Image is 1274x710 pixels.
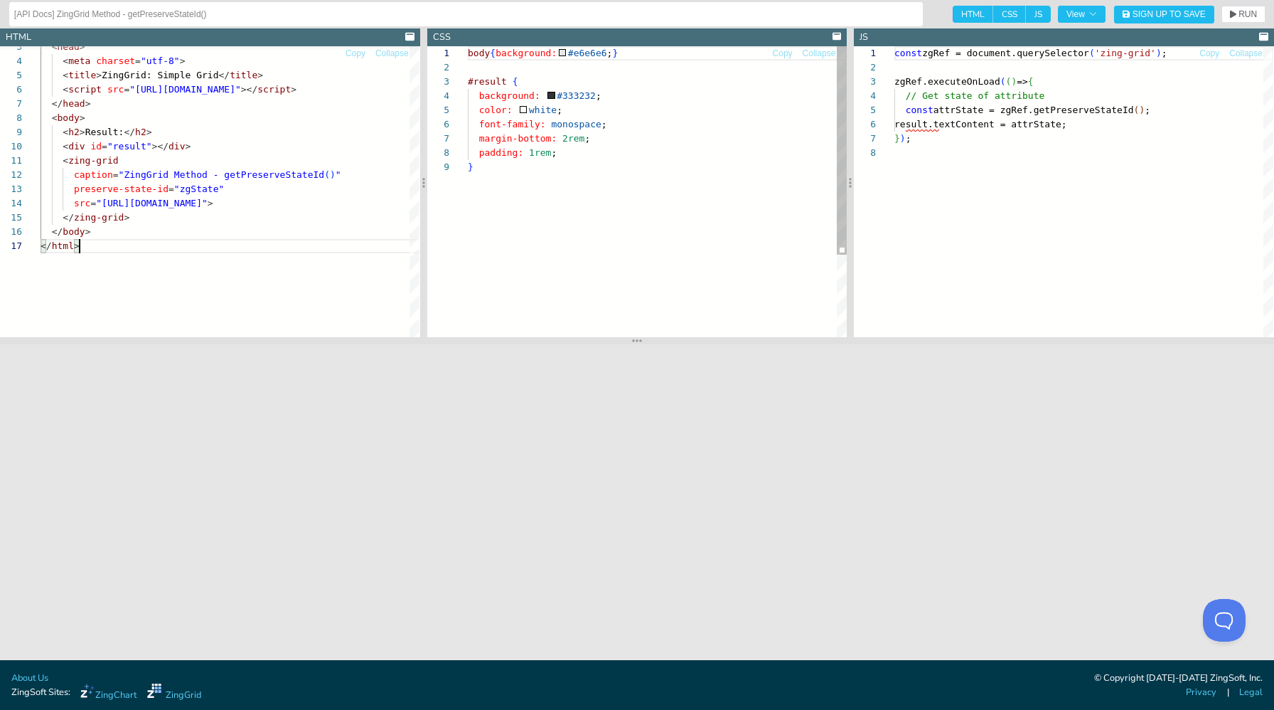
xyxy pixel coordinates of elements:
span: "[URL][DOMAIN_NAME]" [129,84,241,95]
span: body [63,226,85,237]
span: body [468,48,490,58]
span: RUN [1238,10,1257,18]
button: Collapse [375,47,409,60]
span: > [180,55,186,66]
span: ; [596,90,601,101]
span: > [85,226,91,237]
span: ( [1006,76,1012,87]
span: charset [96,55,135,66]
button: Copy [345,47,366,60]
span: </ [124,127,135,137]
span: => [1017,76,1029,87]
button: View [1058,6,1106,23]
span: " [336,169,341,180]
span: Copy [1199,49,1219,58]
span: Result: [85,127,124,137]
span: < [63,70,68,80]
span: </ [52,226,63,237]
a: ZingGrid [147,684,201,702]
span: { [512,76,518,87]
span: Sign Up to Save [1133,10,1206,18]
span: zgRef = document.querySelector [922,48,1089,58]
span: > [80,112,85,123]
span: < [63,55,68,66]
span: Copy [346,49,365,58]
span: > [257,70,263,80]
span: > [74,240,80,251]
span: white [529,105,557,115]
span: ></ [152,141,168,152]
span: src [107,84,124,95]
span: Collapse [1229,49,1263,58]
span: ZingGrid: Simple Grid [102,70,218,80]
a: Legal [1239,686,1263,699]
button: Sign Up to Save [1114,6,1214,23]
span: } [894,133,900,144]
span: "result" [107,141,152,152]
span: 1rem [529,147,551,158]
span: = [168,184,174,194]
span: < [63,84,68,95]
span: div [68,141,85,152]
span: > [85,98,91,109]
span: ) [330,169,336,180]
span: title [230,70,257,80]
span: ; [601,119,607,129]
span: "[URL][DOMAIN_NAME] [96,198,202,208]
span: caption [74,169,113,180]
span: < [63,155,68,166]
span: div [168,141,185,152]
span: h2 [68,127,80,137]
div: 8 [427,146,449,160]
span: meta [68,55,90,66]
div: 2 [854,60,876,75]
div: 1 [854,46,876,60]
span: Collapse [803,49,836,58]
div: 6 [427,117,449,132]
span: CSS [993,6,1026,23]
span: ZingSoft Sites: [11,686,70,699]
span: zing-grid [68,155,118,166]
span: ; [557,105,562,115]
span: zgRef.executeOnLoad [894,76,1000,87]
span: zing-grid [74,212,124,223]
span: < [63,141,68,152]
span: body [57,112,79,123]
span: JS [1026,6,1051,23]
span: = [90,198,96,208]
button: Copy [1199,47,1220,60]
span: id [90,141,102,152]
div: 5 [427,103,449,117]
span: { [1028,76,1034,87]
span: = [124,84,129,95]
a: About Us [11,672,48,685]
span: > [146,127,152,137]
span: margin-bottom: [478,133,557,144]
div: 5 [854,103,876,117]
span: { [490,48,496,58]
span: ; [551,147,557,158]
span: ) [1140,105,1145,115]
span: > [186,141,191,152]
div: 3 [854,75,876,89]
span: #333232 [557,90,596,101]
span: ; [1162,48,1167,58]
span: ( [324,169,330,180]
span: title [68,70,96,80]
span: HTML [953,6,993,23]
button: Collapse [802,47,837,60]
span: </ [218,70,230,80]
span: ; [1145,105,1151,115]
a: ZingChart [80,684,136,702]
div: JS [860,31,868,44]
span: Copy [773,49,793,58]
div: 9 [427,160,449,174]
span: } [468,161,473,172]
div: CSS [433,31,451,44]
div: © Copyright [DATE]-[DATE] ZingSoft, Inc. [1094,672,1263,686]
span: padding: [478,147,523,158]
span: const [906,105,933,115]
span: </ [63,212,74,223]
div: 1 [427,46,449,60]
button: RUN [1221,6,1265,23]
